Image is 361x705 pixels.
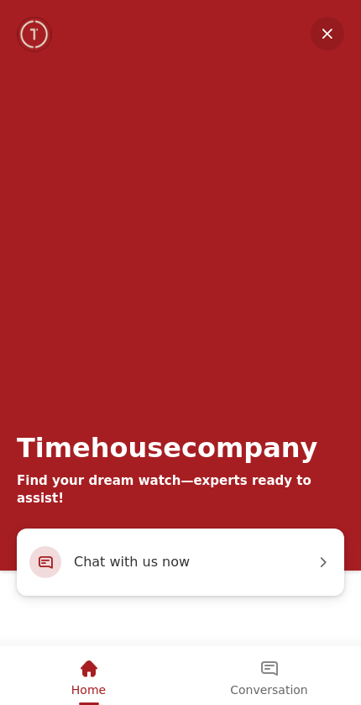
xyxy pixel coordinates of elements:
[179,646,359,702] div: Conversation
[71,683,106,697] span: Home
[230,683,307,697] span: Conversation
[17,472,344,508] div: Find your dream watch—experts ready to assist!
[17,432,317,464] div: Timehousecompany
[17,529,344,596] div: Chat with us now
[2,646,175,702] div: Home
[74,551,315,573] span: Chat with us now
[18,18,51,51] img: Company logo
[311,17,344,50] em: Minimize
